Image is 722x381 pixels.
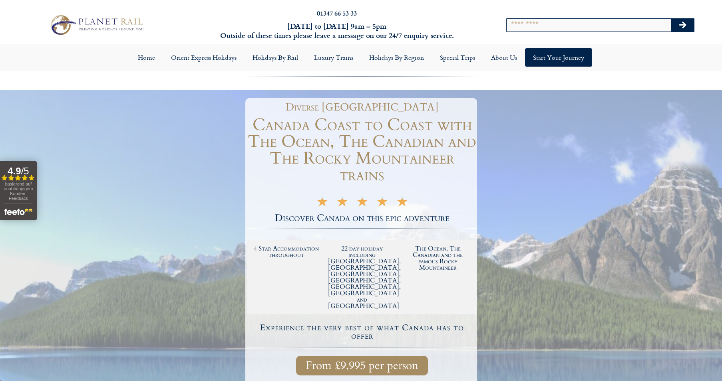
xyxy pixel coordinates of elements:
[163,48,245,67] a: Orient Express Holidays
[404,245,472,271] h2: The Ocean, The Canadian and the famous Rocky Mountaineer
[4,48,718,67] nav: Menu
[316,199,328,208] i: ★
[328,245,396,309] h2: 22 day holiday including [GEOGRAPHIC_DATA], [GEOGRAPHIC_DATA], [GEOGRAPHIC_DATA], [GEOGRAPHIC_DAT...
[306,48,361,67] a: Luxury Trains
[317,8,357,18] a: 01347 66 53 33
[47,13,146,37] img: Planet Rail Train Holidays Logo
[130,48,163,67] a: Home
[376,199,388,208] i: ★
[296,356,428,375] a: From £9,995 per person
[671,19,694,32] button: Search
[361,48,432,67] a: Holidays by Region
[253,245,320,258] h2: 4 Star Accommodation throughout
[525,48,592,67] a: Start your Journey
[247,116,477,184] h1: Canada Coast to Coast with The Ocean, The Canadian and The Rocky Mountaineer trains
[249,324,476,340] h4: Experience the very best of what Canada has to offer
[336,199,348,208] i: ★
[251,102,473,113] h1: Diverse [GEOGRAPHIC_DATA]
[483,48,525,67] a: About Us
[432,48,483,67] a: Special Trips
[195,22,479,40] h6: [DATE] to [DATE] 9am – 5pm Outside of these times please leave a message on our 24/7 enquiry serv...
[247,213,477,223] h2: Discover Canada on this epic adventure
[306,361,418,371] span: From £9,995 per person
[316,197,408,208] div: 5/5
[245,48,306,67] a: Holidays by Rail
[396,199,408,208] i: ★
[356,199,368,208] i: ★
